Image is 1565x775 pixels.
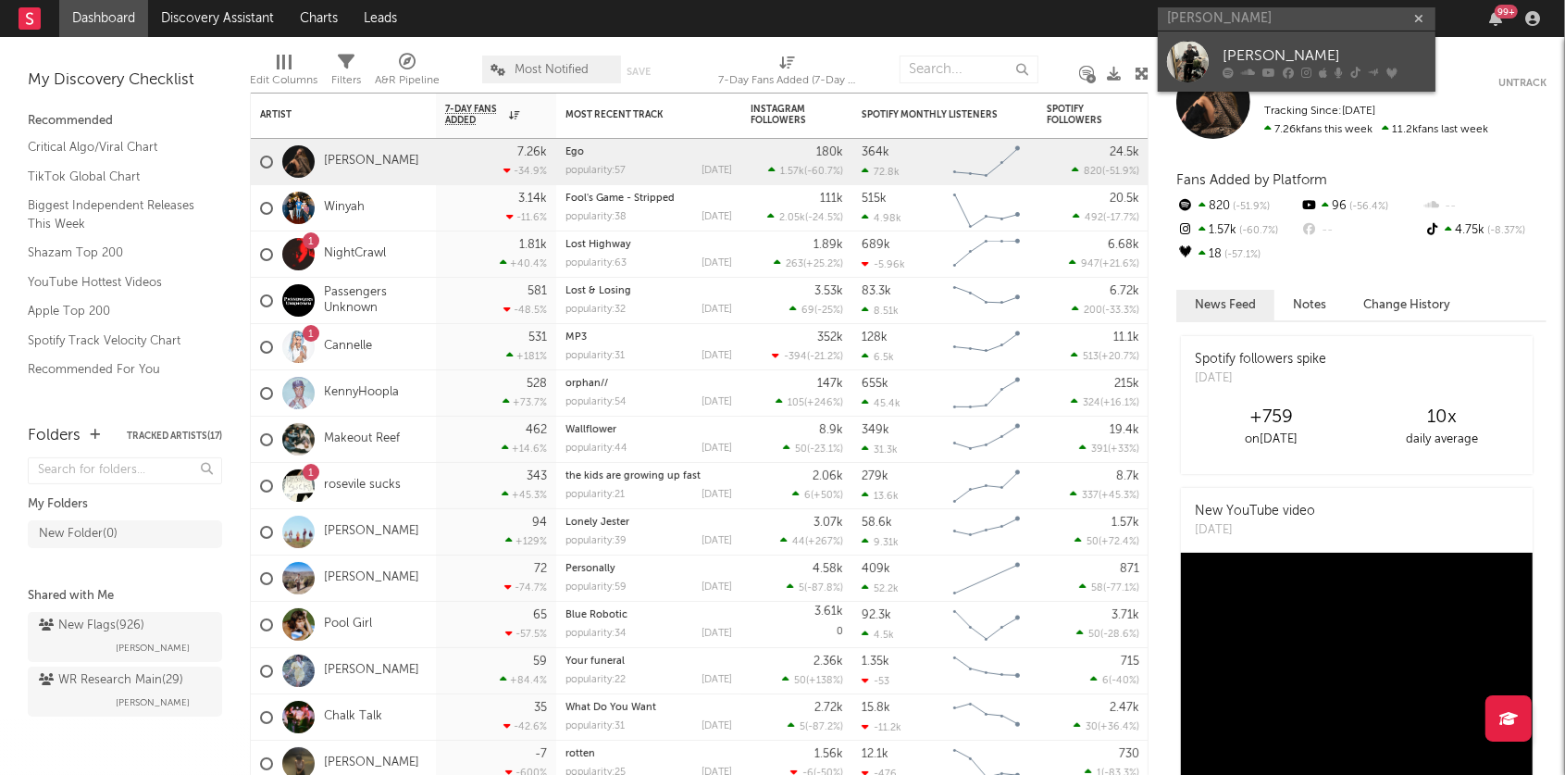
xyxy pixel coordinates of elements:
div: [DATE] [1195,521,1315,540]
span: 324 [1083,398,1100,408]
div: popularity: 54 [565,397,627,407]
div: 2.06k [813,470,843,482]
span: Fans Added by Platform [1176,173,1327,187]
div: popularity: 59 [565,582,627,593]
div: popularity: 21 [565,490,625,500]
div: 2.72k [814,702,843,714]
div: 6.5k [862,351,894,363]
a: NightCrawl [324,246,386,262]
div: 3.61k [814,606,843,618]
div: 15.8k [862,702,890,714]
button: Notes [1274,290,1345,320]
div: -48.5 % [503,304,547,316]
span: -87.8 % [807,583,840,594]
span: 5 [799,583,804,594]
div: popularity: 32 [565,305,626,315]
div: Wallflower [565,425,732,435]
div: ( ) [1071,350,1139,362]
a: [PERSON_NAME] [324,154,419,169]
span: 263 [786,259,803,269]
a: Fool's Game - Stripped [565,194,675,204]
button: News Feed [1176,290,1274,320]
svg: Chart title [945,694,1028,741]
div: Filters [331,69,361,92]
div: -11.6 % [506,211,547,223]
div: 96 [1299,194,1422,219]
span: +72.4 % [1101,537,1136,547]
div: ( ) [792,489,843,501]
div: Artist [260,109,399,120]
div: 655k [862,378,888,390]
span: -60.7 % [807,167,840,177]
a: [PERSON_NAME] [324,663,419,679]
div: orphan// [565,379,732,389]
a: orphan// [565,379,608,389]
div: My Folders [28,494,222,516]
div: 147k [817,378,843,390]
div: [DATE] [702,212,732,222]
div: ( ) [776,396,843,408]
div: New Flags ( 926 ) [39,615,144,637]
div: 352k [817,331,843,344]
div: 528 [527,378,547,390]
div: My Discovery Checklist [28,69,222,92]
div: 24.5k [1110,146,1139,158]
a: YouTube Hottest Videos [28,272,204,293]
div: Spotify Monthly Listeners [862,109,1000,120]
a: [PERSON_NAME] [1158,31,1435,92]
div: [DATE] [702,258,732,269]
div: 409k [862,563,890,575]
div: ( ) [1073,211,1139,223]
button: Untrack [1498,74,1546,93]
div: -- [1299,219,1422,243]
div: popularity: 57 [565,166,626,176]
svg: Chart title [945,278,1028,324]
div: [DATE] [702,490,732,500]
div: 1.81k [519,239,547,251]
svg: Chart title [945,602,1028,648]
div: 4.75k [1423,219,1546,243]
div: [DATE] [702,166,732,176]
div: Folders [28,425,81,447]
a: Critical Algo/Viral Chart [28,137,204,157]
a: Spotify Track Velocity Chart [28,331,204,351]
div: 83.3k [862,285,891,297]
span: +16.1 % [1103,398,1136,408]
div: 72 [534,563,547,575]
div: Edit Columns [250,46,317,100]
span: 513 [1083,352,1099,362]
div: New Folder ( 0 ) [39,523,118,545]
div: 871 [1120,563,1139,575]
div: ( ) [789,304,843,316]
span: -21.2 % [810,352,840,362]
div: [DATE] [702,397,732,407]
div: 689k [862,239,890,251]
span: 50 [1087,537,1099,547]
a: WR Research Main(29)[PERSON_NAME] [28,667,222,717]
div: ( ) [787,581,843,594]
div: Recommended [28,110,222,132]
a: What Do You Want [565,703,656,713]
span: 50 [795,444,807,455]
div: 4.98k [862,212,901,224]
span: -25 % [817,306,840,316]
span: 337 [1082,491,1099,501]
div: popularity: 39 [565,536,627,546]
a: Personally [565,564,615,574]
div: Lonely Jester [565,518,732,528]
div: +129 % [505,535,547,547]
div: Personally [565,564,732,574]
div: ( ) [1070,489,1139,501]
svg: Chart title [945,648,1028,694]
span: 6 [804,491,811,501]
a: rosevile sucks [324,478,401,494]
a: Blue Robotic [565,610,627,620]
div: ( ) [782,674,843,686]
div: 2.47k [1110,702,1139,714]
a: Winyah [324,200,365,216]
span: -56.4 % [1347,202,1388,212]
div: 364k [862,146,889,158]
div: 94 [532,517,547,529]
span: -8.37 % [1485,226,1526,236]
div: ( ) [788,720,843,732]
